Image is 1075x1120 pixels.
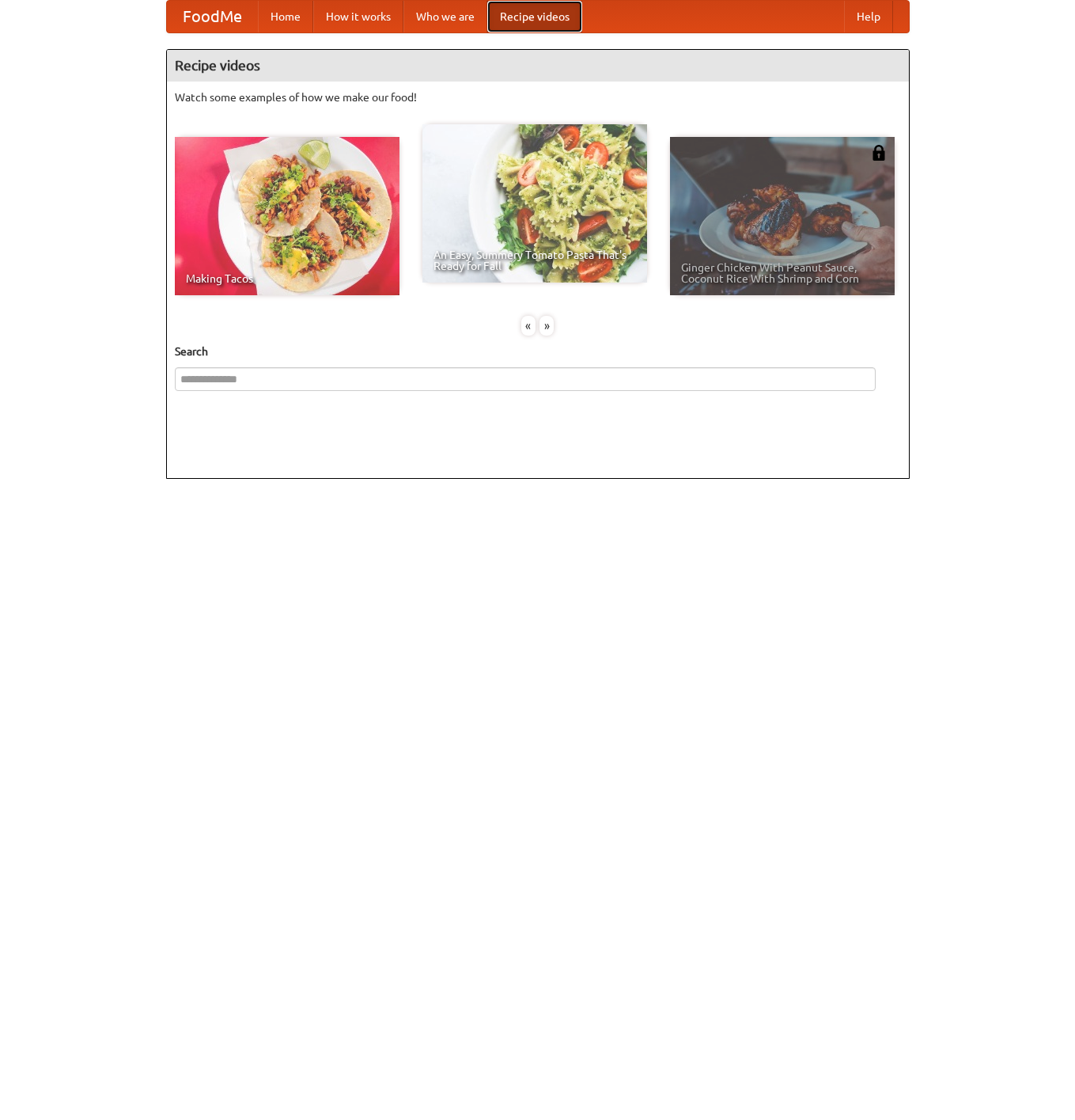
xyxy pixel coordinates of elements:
a: An Easy, Summery Tomato Pasta That's Ready for Fall [422,124,647,283]
a: FoodMe [167,1,258,32]
a: Help [844,1,893,32]
a: Making Tacos [175,137,399,295]
a: Recipe videos [487,1,582,32]
span: Making Tacos [186,273,388,284]
a: Home [258,1,313,32]
h4: Recipe videos [167,50,909,82]
span: An Easy, Summery Tomato Pasta That's Ready for Fall [433,249,636,271]
h5: Search [175,344,901,359]
img: 483408.png [871,145,887,161]
p: Watch some examples of how we make our food! [175,89,901,105]
div: » [539,316,554,336]
a: How it works [313,1,403,32]
a: Who we are [403,1,487,32]
div: « [521,316,536,336]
